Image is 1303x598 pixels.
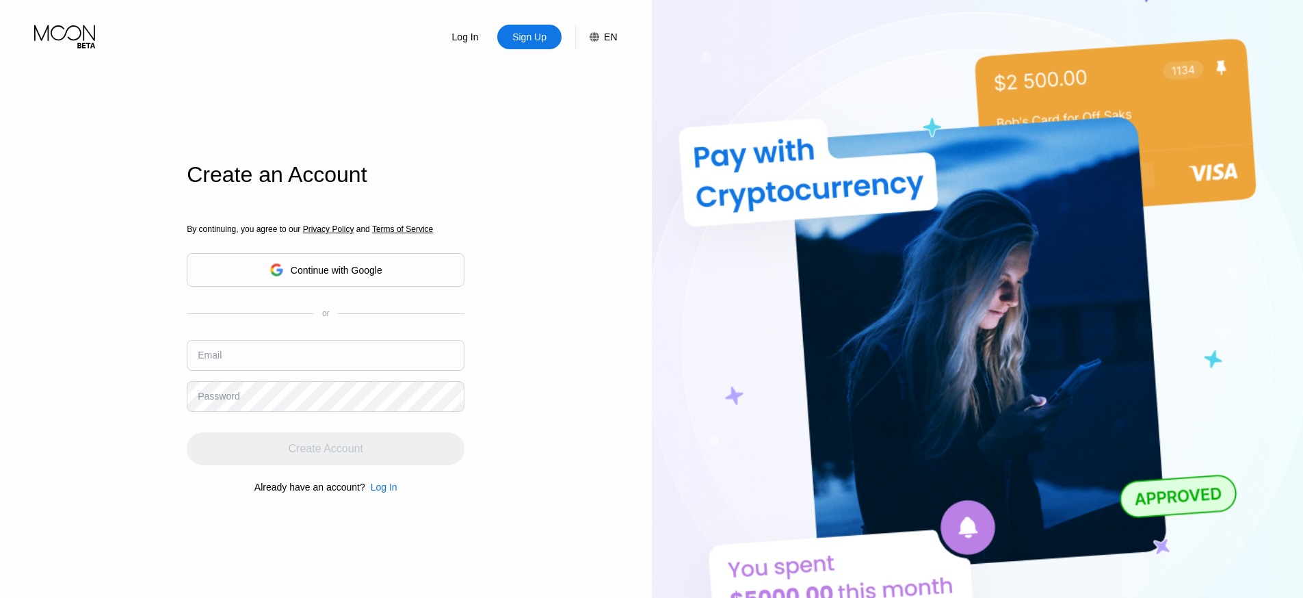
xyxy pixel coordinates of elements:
div: By continuing, you agree to our [187,224,464,234]
div: EN [604,31,617,42]
div: Create an Account [187,162,464,187]
span: Terms of Service [372,224,433,234]
div: EN [575,25,617,49]
div: Already have an account? [254,482,365,493]
div: Continue with Google [291,265,382,276]
span: and [354,224,372,234]
div: Log In [365,482,397,493]
div: Sign Up [511,30,548,44]
div: Password [198,391,239,402]
div: Sign Up [497,25,562,49]
div: Log In [433,25,497,49]
div: Log In [451,30,480,44]
div: Continue with Google [187,253,464,287]
div: Email [198,350,222,361]
span: Privacy Policy [303,224,354,234]
div: or [322,309,330,318]
div: Log In [371,482,397,493]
